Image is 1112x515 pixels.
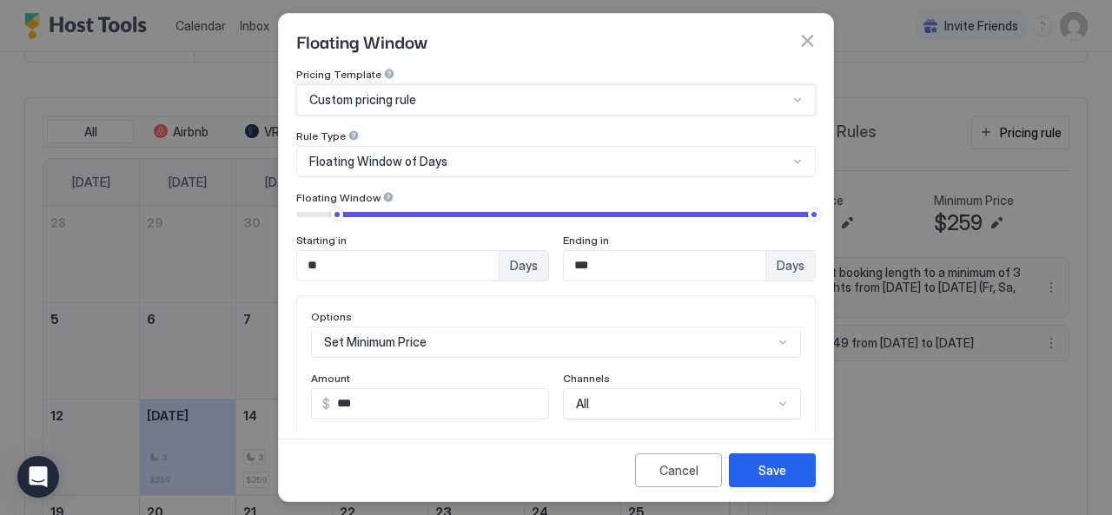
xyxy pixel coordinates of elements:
[324,334,427,350] span: Set Minimum Price
[296,129,346,142] span: Rule Type
[311,310,352,323] span: Options
[296,68,381,81] span: Pricing Template
[296,234,347,247] span: Starting in
[510,258,538,274] span: Days
[309,154,447,169] span: Floating Window of Days
[297,251,499,281] input: Input Field
[322,396,330,412] span: $
[330,389,548,419] input: Input Field
[777,258,804,274] span: Days
[659,461,698,479] div: Cancel
[758,461,786,479] div: Save
[563,372,610,385] span: Channels
[564,251,765,281] input: Input Field
[296,28,427,54] span: Floating Window
[563,234,609,247] span: Ending in
[296,191,381,204] span: Floating Window
[17,456,59,498] div: Open Intercom Messenger
[576,396,589,412] span: All
[309,92,416,108] span: Custom pricing rule
[635,453,722,487] button: Cancel
[311,372,350,385] span: Amount
[729,453,816,487] button: Save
